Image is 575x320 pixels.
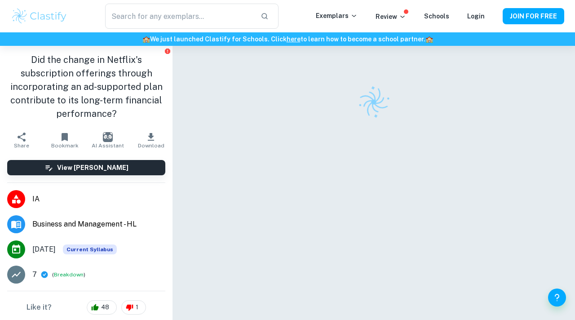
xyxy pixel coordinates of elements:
[52,271,85,279] span: ( )
[424,13,449,20] a: Schools
[27,302,52,313] h6: Like it?
[87,300,117,315] div: 48
[316,11,358,21] p: Exemplars
[467,13,485,20] a: Login
[63,244,117,254] div: This exemplar is based on the current syllabus. Feel free to refer to it for inspiration/ideas wh...
[54,271,84,279] button: Breakdown
[287,36,301,43] a: here
[164,48,171,54] button: Report issue
[105,4,253,29] input: Search for any exemplars...
[121,300,146,315] div: 1
[425,36,433,43] span: 🏫
[32,194,165,204] span: IA
[142,36,150,43] span: 🏫
[51,142,79,149] span: Bookmark
[7,160,165,175] button: View [PERSON_NAME]
[548,289,566,307] button: Help and Feedback
[57,163,128,173] h6: View [PERSON_NAME]
[131,303,143,312] span: 1
[63,244,117,254] span: Current Syllabus
[92,142,124,149] span: AI Assistant
[138,142,164,149] span: Download
[376,12,406,22] p: Review
[96,303,114,312] span: 48
[14,142,29,149] span: Share
[7,53,165,120] h1: Did the change in Netflix's subscription offerings through incorporating an ad-supported plan con...
[503,8,564,24] button: JOIN FOR FREE
[32,269,37,280] p: 7
[2,34,573,44] h6: We just launched Clastify for Schools. Click to learn how to become a school partner.
[129,128,172,153] button: Download
[32,219,165,230] span: Business and Management - HL
[103,132,113,142] img: AI Assistant
[11,7,68,25] img: Clastify logo
[43,128,86,153] button: Bookmark
[32,244,56,255] span: [DATE]
[86,128,129,153] button: AI Assistant
[352,80,395,124] img: Clastify logo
